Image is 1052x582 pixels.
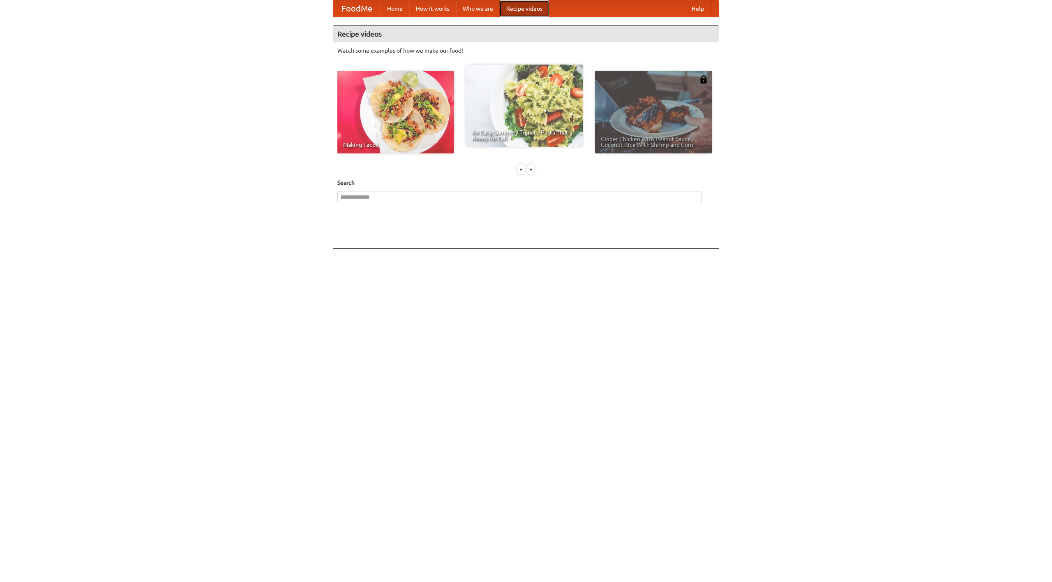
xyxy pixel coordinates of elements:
a: Who we are [456,0,500,17]
a: An Easy, Summery Tomato Pasta That's Ready for Fall [466,65,583,147]
div: « [517,164,525,174]
div: » [527,164,535,174]
a: How it works [409,0,456,17]
a: Recipe videos [500,0,549,17]
span: An Easy, Summery Tomato Pasta That's Ready for Fall [472,130,577,141]
a: Making Tacos [337,71,454,153]
span: Making Tacos [343,142,448,148]
a: Help [685,0,711,17]
img: 483408.png [699,75,708,83]
a: FoodMe [333,0,381,17]
h4: Recipe videos [333,26,719,42]
p: Watch some examples of how we make our food! [337,46,715,55]
a: Home [381,0,409,17]
h5: Search [337,179,715,187]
